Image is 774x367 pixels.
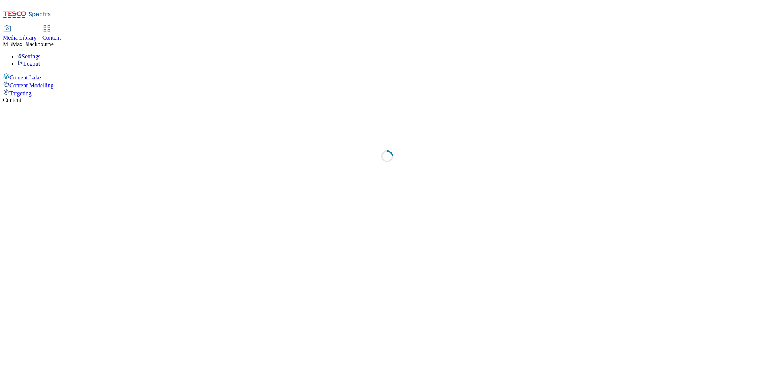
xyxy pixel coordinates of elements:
a: Media Library [3,26,37,41]
a: Content Lake [3,73,771,81]
span: Targeting [9,90,32,96]
span: Max Blackbourne [12,41,54,47]
span: Content [42,34,61,41]
span: MB [3,41,12,47]
a: Logout [17,61,40,67]
span: Content Lake [9,74,41,81]
div: Content [3,97,771,103]
a: Content Modelling [3,81,771,89]
span: Content Modelling [9,82,53,88]
span: Media Library [3,34,37,41]
a: Settings [17,53,41,59]
a: Content [42,26,61,41]
a: Targeting [3,89,771,97]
